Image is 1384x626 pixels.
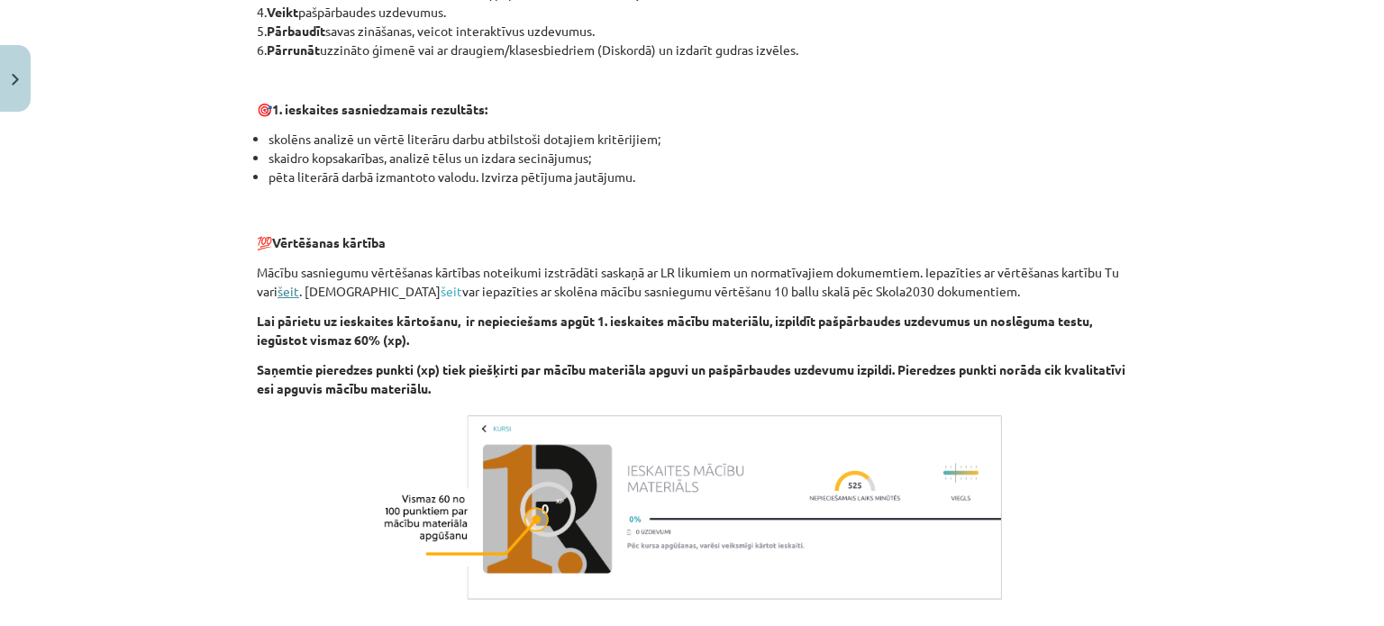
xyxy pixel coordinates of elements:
[278,283,299,299] a: šeit
[272,101,487,117] strong: 1. ieskaites sasniedzamais rezultāts:
[441,283,462,299] a: šeit
[267,23,325,39] b: Pārbaudīt
[267,41,320,58] b: Pārrunāt
[272,234,386,250] b: Vērtēšanas kārtība
[257,313,1092,348] b: Lai pārietu uz ieskaites kārtošanu, ir nepieciešams apgūt 1. ieskaites mācību materiālu, izpildīt...
[267,4,298,20] b: Veikt
[257,100,1127,119] p: 🎯
[257,263,1127,301] p: Mācību sasniegumu vērtēšanas kārtības noteikumi izstrādāti saskaņā ar LR likumiem un normatīvajie...
[269,168,1127,205] li: pēta literārā darbā izmantoto valodu. Izvirza pētījuma jautājumu.
[269,149,1127,168] li: skaidro kopsakarības, analizē tēlus un izdara secinājumus;
[12,74,19,86] img: icon-close-lesson-0947bae3869378f0d4975bcd49f059093ad1ed9edebbc8119c70593378902aed.svg
[269,130,1127,149] li: skolēns analizē un vērtē literāru darbu atbilstoši dotajiem kritērijiem;
[257,361,1125,396] b: Saņemtie pieredzes punkti (xp) tiek piešķirti par mācību materiāla apguvi un pašpārbaudes uzdevum...
[257,214,1127,252] p: 💯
